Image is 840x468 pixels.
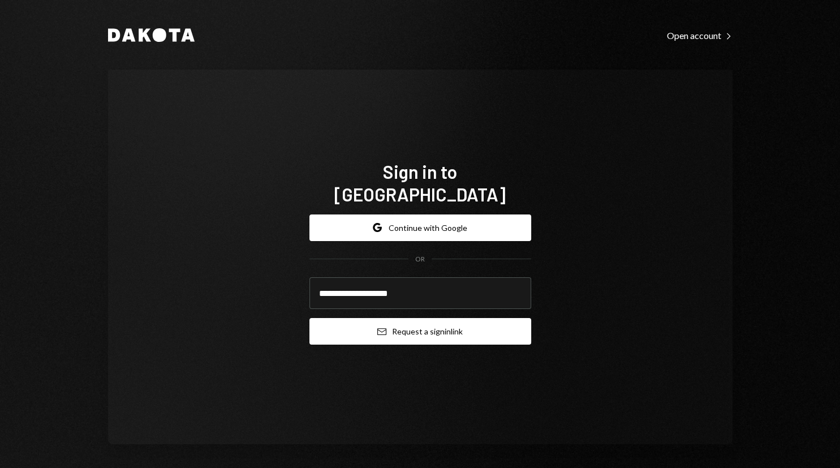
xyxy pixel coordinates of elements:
[309,318,531,345] button: Request a signinlink
[415,255,425,264] div: OR
[667,29,733,41] a: Open account
[309,160,531,205] h1: Sign in to [GEOGRAPHIC_DATA]
[667,30,733,41] div: Open account
[309,214,531,241] button: Continue with Google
